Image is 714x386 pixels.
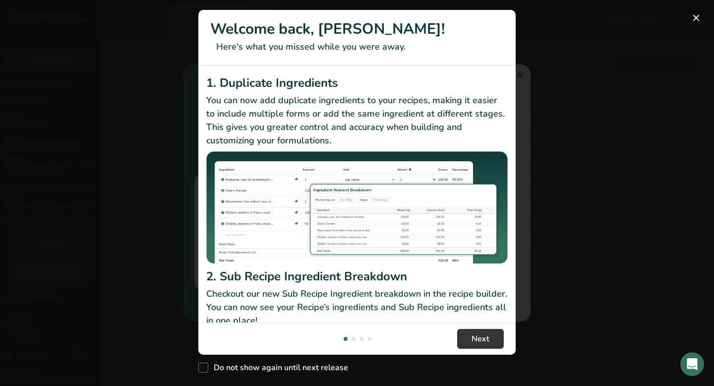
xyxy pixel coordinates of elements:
[206,151,508,264] img: Duplicate Ingredients
[206,267,508,285] h2: 2. Sub Recipe Ingredient Breakdown
[680,352,704,376] div: Open Intercom Messenger
[210,40,504,54] p: Here's what you missed while you were away.
[206,287,508,327] p: Checkout our new Sub Recipe Ingredient breakdown in the recipe builder. You can now see your Reci...
[210,18,504,40] h1: Welcome back, [PERSON_NAME]!
[472,333,489,345] span: Next
[208,363,348,373] span: Do not show again until next release
[206,94,508,147] p: You can now add duplicate ingredients to your recipes, making it easier to include multiple forms...
[206,74,508,92] h2: 1. Duplicate Ingredients
[457,329,504,349] button: Next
